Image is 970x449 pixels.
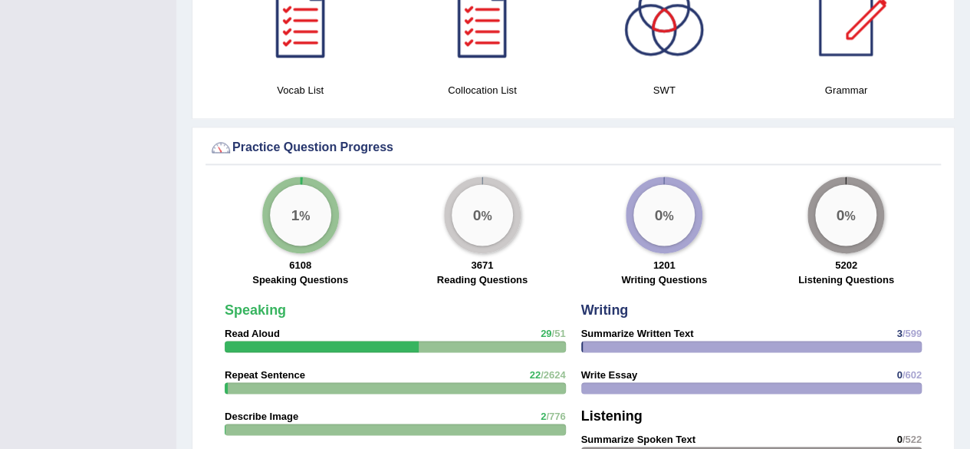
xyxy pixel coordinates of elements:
[551,328,565,339] span: /51
[437,272,528,287] label: Reading Questions
[471,259,493,271] strong: 3671
[225,302,286,318] strong: Speaking
[655,206,663,223] big: 0
[581,82,748,98] h4: SWT
[472,206,481,223] big: 0
[798,272,894,287] label: Listening Questions
[903,328,922,339] span: /599
[225,369,305,381] strong: Repeat Sentence
[581,302,629,318] strong: Writing
[837,206,845,223] big: 0
[289,259,311,271] strong: 6108
[225,411,298,422] strong: Describe Image
[633,184,695,246] div: %
[903,369,922,381] span: /602
[452,184,513,246] div: %
[896,369,902,381] span: 0
[541,411,546,422] span: 2
[581,369,637,381] strong: Write Essay
[621,272,707,287] label: Writing Questions
[546,411,565,422] span: /776
[270,184,331,246] div: %
[653,259,676,271] strong: 1201
[225,328,280,339] strong: Read Aloud
[835,259,857,271] strong: 5202
[581,434,695,445] strong: Summarize Spoken Text
[896,328,902,339] span: 3
[763,82,929,98] h4: Grammar
[903,434,922,445] span: /522
[581,408,643,424] strong: Listening
[529,369,540,381] span: 22
[541,369,566,381] span: /2624
[217,82,383,98] h4: Vocab List
[815,184,876,246] div: %
[896,434,902,445] span: 0
[209,136,937,159] div: Practice Question Progress
[581,328,694,339] strong: Summarize Written Text
[291,206,299,223] big: 1
[541,328,551,339] span: 29
[399,82,565,98] h4: Collocation List
[252,272,348,287] label: Speaking Questions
